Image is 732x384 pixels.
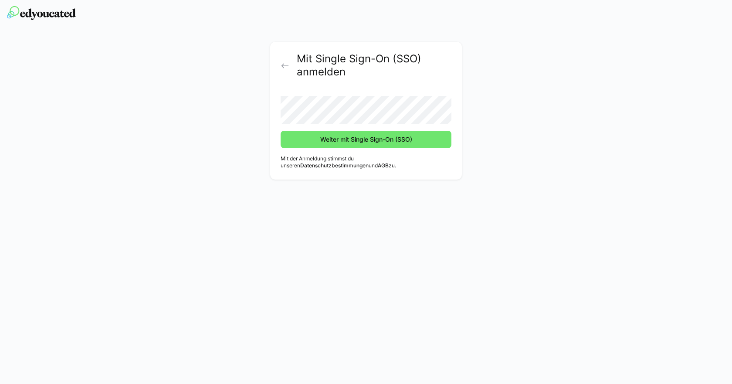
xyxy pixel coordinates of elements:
[281,131,451,148] button: Weiter mit Single Sign-On (SSO)
[281,155,451,169] p: Mit der Anmeldung stimmst du unseren und zu.
[7,6,76,20] img: edyoucated
[300,162,369,169] a: Datenschutzbestimmungen
[297,52,451,78] h2: Mit Single Sign-On (SSO) anmelden
[378,162,389,169] a: AGB
[319,135,413,144] span: Weiter mit Single Sign-On (SSO)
